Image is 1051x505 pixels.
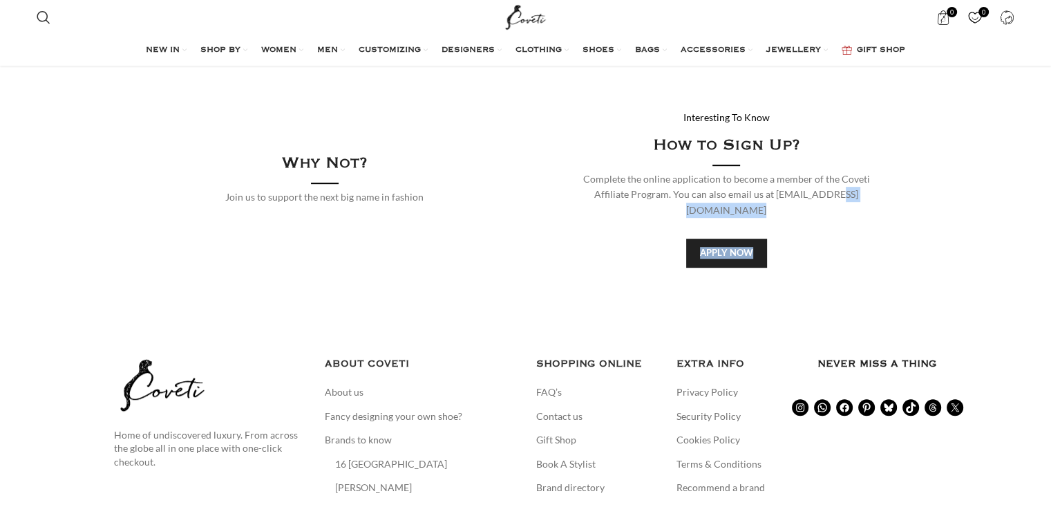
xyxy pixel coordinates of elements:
[676,410,742,423] a: Security Policy
[325,385,365,399] a: About us
[676,457,763,471] a: Terms & Conditions
[515,37,569,64] a: CLOTHING
[317,45,338,56] span: MEN
[681,37,752,64] a: ACCESSORIES
[947,7,957,17] span: 0
[502,10,549,22] a: Site logo
[261,45,296,56] span: WOMEN
[536,385,563,399] a: FAQ’s
[676,356,797,371] h5: EXTRA INFO
[114,428,305,469] p: Home of undiscovered luxury. From across the globe all in one place with one-click checkout.
[442,45,495,56] span: DESIGNERS
[857,45,905,56] span: GIFT SHOP
[536,481,606,495] a: Brand directory
[566,172,887,218] div: Complete the online application to become a member of the Coveti Affiliate Program. You can also ...
[442,37,502,64] a: DESIGNERS
[683,109,770,126] div: Interesting To Know
[317,37,345,64] a: MEN
[961,3,990,31] a: 0
[817,356,938,371] h3: Never miss a thing
[676,481,766,495] a: Recommend a brand
[325,433,393,447] a: Brands to know
[686,239,767,268] a: Apply Now
[30,37,1021,64] div: Main navigation
[325,410,464,423] a: Fancy designing your own shoe?
[766,37,828,64] a: JEWELLERY
[766,45,821,56] span: JEWELLERY
[842,46,852,55] img: GiftBag
[114,356,211,414] img: coveti-black-logo_ueqiqk.png
[200,37,247,64] a: SHOP BY
[961,3,990,31] div: My Wishlist
[635,37,667,64] a: BAGS
[146,45,180,56] span: NEW IN
[536,356,656,371] h5: SHOPPING ONLINE
[261,37,303,64] a: WOMEN
[978,7,989,17] span: 0
[325,356,515,371] h5: ABOUT COVETI
[515,45,562,56] span: CLOTHING
[30,3,57,31] a: Search
[225,190,424,205] div: Join us to support the next big name in fashion
[359,37,428,64] a: CUSTOMIZING
[653,133,800,158] h4: How to Sign Up?
[335,457,448,471] a: 16 [GEOGRAPHIC_DATA]
[536,410,584,423] a: Contact us
[282,151,368,176] h4: Why Not?
[583,37,621,64] a: SHOES
[929,3,958,31] a: 0
[676,433,741,447] a: Cookies Policy
[842,37,905,64] a: GIFT SHOP
[536,433,578,447] a: Gift Shop
[583,45,614,56] span: SHOES
[200,45,240,56] span: SHOP BY
[335,481,413,495] a: [PERSON_NAME]
[536,457,597,471] a: Book A Stylist
[681,45,746,56] span: ACCESSORIES
[635,45,660,56] span: BAGS
[359,45,421,56] span: CUSTOMIZING
[676,385,739,399] a: Privacy Policy
[146,37,187,64] a: NEW IN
